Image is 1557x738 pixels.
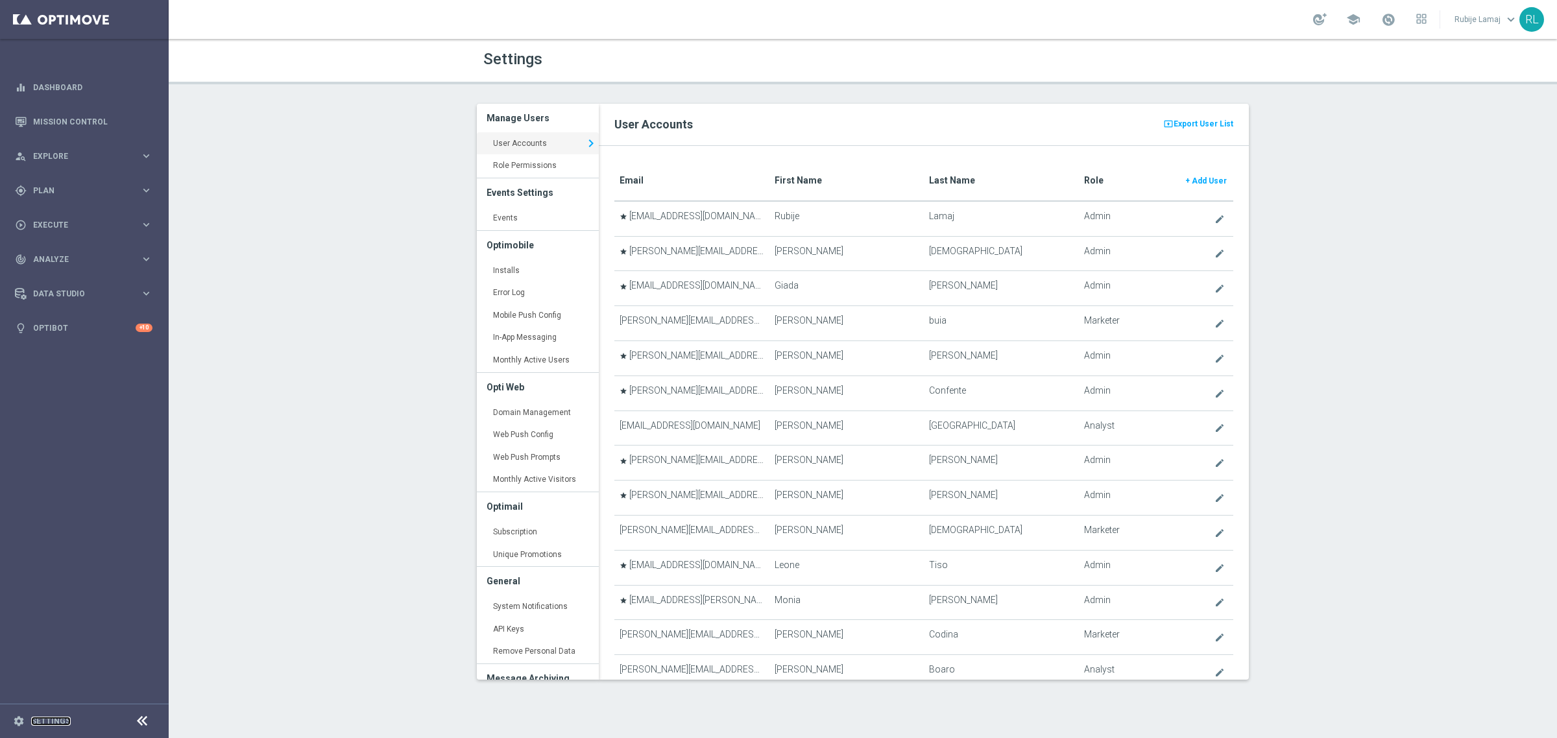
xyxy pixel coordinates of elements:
[769,446,924,481] td: [PERSON_NAME]
[620,597,627,604] i: star
[1519,7,1544,32] div: RL
[614,236,769,271] td: [PERSON_NAME][EMAIL_ADDRESS][DOMAIN_NAME]
[620,457,627,465] i: star
[620,213,627,220] i: star
[769,271,924,306] td: Giada
[487,567,589,595] h3: General
[15,322,27,334] i: lightbulb
[477,349,599,372] a: Monthly Active Users
[769,620,924,655] td: [PERSON_NAME]
[1214,423,1225,433] i: create
[1084,490,1111,501] span: Admin
[33,290,140,298] span: Data Studio
[15,254,140,265] div: Analyze
[1084,280,1111,291] span: Admin
[614,411,769,446] td: [EMAIL_ADDRESS][DOMAIN_NAME]
[14,220,153,230] button: play_circle_outline Execute keyboard_arrow_right
[769,515,924,550] td: [PERSON_NAME]
[477,304,599,327] a: Mobile Push Config
[924,201,1078,236] td: Lamaj
[1163,117,1174,130] i: present_to_all
[1214,248,1225,259] i: create
[33,187,140,195] span: Plan
[924,236,1078,271] td: [DEMOGRAPHIC_DATA]
[477,281,599,305] a: Error Log
[924,620,1078,655] td: Codina
[1214,597,1225,608] i: create
[477,595,599,619] a: System Notifications
[15,219,140,231] div: Execute
[140,287,152,300] i: keyboard_arrow_right
[14,151,153,161] button: person_search Explore keyboard_arrow_right
[14,254,153,265] button: track_changes Analyze keyboard_arrow_right
[924,340,1078,375] td: [PERSON_NAME]
[1214,353,1225,364] i: create
[614,515,769,550] td: [PERSON_NAME][EMAIL_ADDRESS][DOMAIN_NAME]
[1084,664,1115,675] span: Analyst
[614,201,769,236] td: [EMAIL_ADDRESS][DOMAIN_NAME]
[487,231,589,259] h3: Optimobile
[33,311,136,345] a: Optibot
[614,446,769,481] td: [PERSON_NAME][EMAIL_ADDRESS][PERSON_NAME][DOMAIN_NAME]
[140,184,152,196] i: keyboard_arrow_right
[15,104,152,139] div: Mission Control
[140,150,152,162] i: keyboard_arrow_right
[924,585,1078,620] td: [PERSON_NAME]
[1214,632,1225,643] i: create
[1084,385,1111,396] span: Admin
[769,375,924,411] td: [PERSON_NAME]
[614,655,769,690] td: [PERSON_NAME][EMAIL_ADDRESS][DOMAIN_NAME]
[15,254,27,265] i: track_changes
[487,492,589,521] h3: Optimail
[614,481,769,516] td: [PERSON_NAME][EMAIL_ADDRESS][DOMAIN_NAME]
[1084,211,1111,222] span: Admin
[1504,12,1518,27] span: keyboard_arrow_down
[1214,318,1225,329] i: create
[614,340,769,375] td: [PERSON_NAME][EMAIL_ADDRESS][PERSON_NAME][DOMAIN_NAME]
[769,585,924,620] td: Monia
[1084,175,1104,185] translate: Role
[620,175,644,185] translate: Email
[614,620,769,655] td: [PERSON_NAME][EMAIL_ADDRESS][PERSON_NAME][DOMAIN_NAME]
[924,446,1078,481] td: [PERSON_NAME]
[140,253,152,265] i: keyboard_arrow_right
[14,185,153,196] button: gps_fixed Plan keyboard_arrow_right
[33,221,140,229] span: Execute
[1192,176,1227,185] span: Add User
[487,664,589,693] h3: Message Archiving
[15,288,140,300] div: Data Studio
[14,82,153,93] button: equalizer Dashboard
[620,562,627,569] i: star
[614,550,769,585] td: [EMAIL_ADDRESS][DOMAIN_NAME]
[614,117,1233,132] h2: User Accounts
[483,50,853,69] h1: Settings
[487,373,589,401] h3: Opti Web
[1214,563,1225,573] i: create
[614,375,769,411] td: [PERSON_NAME][EMAIL_ADDRESS][DOMAIN_NAME]
[15,82,27,93] i: equalizer
[477,259,599,283] a: Installs
[620,352,627,360] i: star
[477,618,599,641] a: API Keys
[1214,214,1225,224] i: create
[477,446,599,470] a: Web Push Prompts
[924,515,1078,550] td: [DEMOGRAPHIC_DATA]
[487,178,589,207] h3: Events Settings
[1214,458,1225,468] i: create
[14,289,153,299] button: Data Studio keyboard_arrow_right
[477,207,599,230] a: Events
[769,201,924,236] td: Rubije
[477,640,599,663] a: Remove Personal Data
[1084,350,1111,361] span: Admin
[620,492,627,499] i: star
[15,219,27,231] i: play_circle_outline
[620,387,627,395] i: star
[614,585,769,620] td: [EMAIL_ADDRESS][PERSON_NAME][DOMAIN_NAME]
[1453,10,1519,29] a: Rubije Lamajkeyboard_arrow_down
[477,423,599,447] a: Web Push Config
[14,117,153,127] div: Mission Control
